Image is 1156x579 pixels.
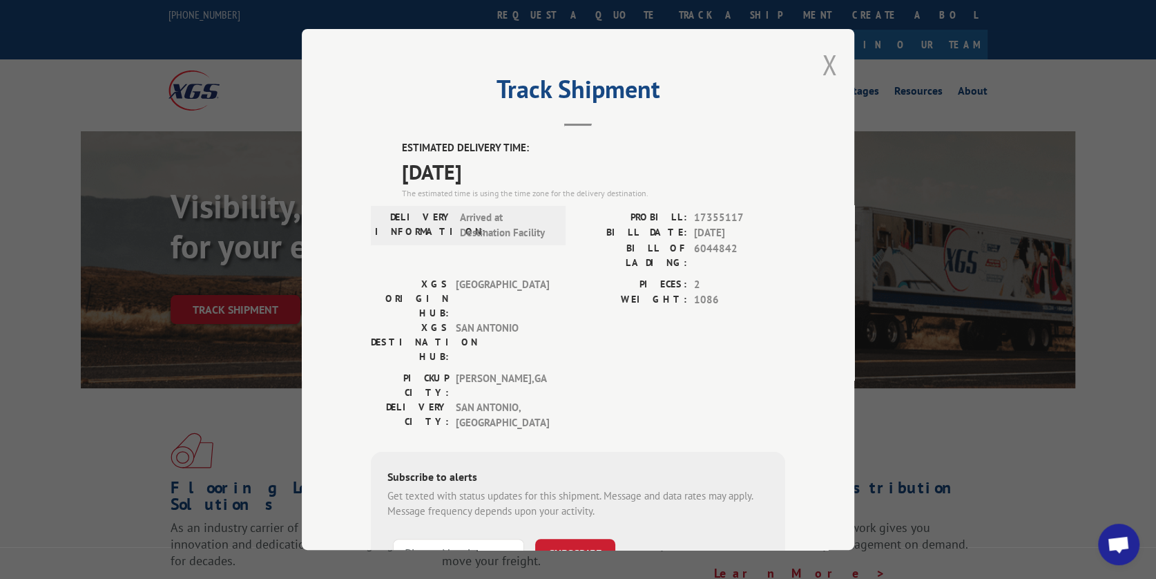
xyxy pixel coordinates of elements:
[1098,524,1139,565] div: Open chat
[694,276,785,292] span: 2
[694,292,785,308] span: 1086
[371,79,785,106] h2: Track Shipment
[402,155,785,187] span: [DATE]
[456,370,549,399] span: [PERSON_NAME] , GA
[578,292,687,308] label: WEIGHT:
[460,209,553,240] span: Arrived at Destination Facility
[578,225,687,241] label: BILL DATE:
[456,276,549,320] span: [GEOGRAPHIC_DATA]
[375,209,453,240] label: DELIVERY INFORMATION:
[456,399,549,430] span: SAN ANTONIO , [GEOGRAPHIC_DATA]
[371,276,449,320] label: XGS ORIGIN HUB:
[822,46,837,83] button: Close modal
[578,276,687,292] label: PIECES:
[402,187,785,199] div: The estimated time is using the time zone for the delivery destination.
[371,370,449,399] label: PICKUP CITY:
[456,320,549,363] span: SAN ANTONIO
[387,468,769,488] div: Subscribe to alerts
[578,209,687,225] label: PROBILL:
[371,320,449,363] label: XGS DESTINATION HUB:
[535,538,615,567] button: SUBSCRIBE
[393,538,524,567] input: Phone Number
[694,240,785,269] span: 6044842
[578,240,687,269] label: BILL OF LADING:
[694,209,785,225] span: 17355117
[402,140,785,156] label: ESTIMATED DELIVERY TIME:
[387,488,769,519] div: Get texted with status updates for this shipment. Message and data rates may apply. Message frequ...
[371,399,449,430] label: DELIVERY CITY:
[694,225,785,241] span: [DATE]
